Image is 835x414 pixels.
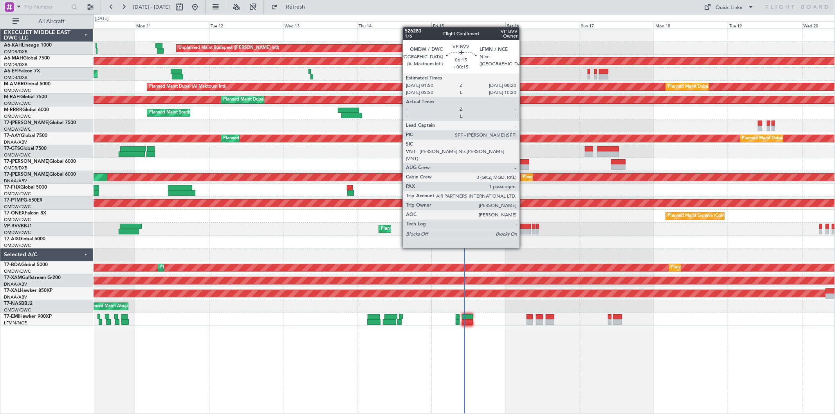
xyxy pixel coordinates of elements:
span: VP-BVV [4,224,21,229]
a: T7-AAYGlobal 7500 [4,133,47,138]
div: Unplanned Maint Budapest ([PERSON_NAME] Intl) [179,42,279,54]
div: Planned Maint Dubai (Al Maktoum Intl) [523,171,600,183]
a: A6-EFIFalcon 7X [4,69,40,74]
div: Sun 17 [580,22,654,29]
div: Planned Maint Dubai (Al Maktoum Intl) [381,223,458,235]
a: OMDW/DWC [4,126,31,132]
a: T7-P1MPG-650ER [4,198,43,203]
a: T7-GTSGlobal 7500 [4,146,47,151]
a: OMDB/DXB [4,165,27,171]
a: T7-BDAGlobal 5000 [4,263,48,267]
span: T7-NAS [4,301,21,306]
div: Planned Maint Dubai (Al Maktoum Intl) [671,262,748,274]
div: Thu 14 [357,22,431,29]
span: A6-EFI [4,69,18,74]
span: T7-XAL [4,288,20,293]
div: [DATE] [95,16,108,22]
button: All Aircraft [9,15,85,28]
span: T7-GTS [4,146,20,151]
span: M-AMBR [4,82,24,86]
a: OMDW/DWC [4,88,31,94]
button: Quick Links [700,1,758,13]
div: Tue 12 [209,22,283,29]
a: T7-[PERSON_NAME]Global 6000 [4,172,76,177]
a: T7-NASBBJ2 [4,301,32,306]
a: OMDW/DWC [4,268,31,274]
button: Refresh [267,1,314,13]
a: OMDB/DXB [4,75,27,81]
a: A6-MAHGlobal 7500 [4,56,50,61]
a: OMDW/DWC [4,191,31,197]
a: DNAA/ABV [4,139,27,145]
span: A6-MAH [4,56,23,61]
a: A6-KAHLineage 1000 [4,43,52,48]
span: T7-[PERSON_NAME] [4,121,49,125]
a: OMDW/DWC [4,113,31,119]
a: OMDW/DWC [4,101,31,106]
div: Planned Maint Dubai (Al Maktoum Intl) [668,81,745,93]
div: Wed 13 [283,22,357,29]
a: T7-[PERSON_NAME]Global 7500 [4,121,76,125]
a: OMDB/DXB [4,49,27,55]
a: OMDW/DWC [4,204,31,210]
a: M-RRRRGlobal 6000 [4,108,49,112]
a: T7-ONEXFalcon 8X [4,211,46,216]
a: OMDW/DWC [4,152,31,158]
span: T7-BDA [4,263,21,267]
span: T7-[PERSON_NAME] [4,159,49,164]
div: Mon 18 [654,22,728,29]
div: Tue 19 [728,22,802,29]
input: Trip Number [24,1,69,13]
div: Planned Maint Dubai (Al Maktoum Intl) [742,133,819,144]
span: T7-P1MP [4,198,23,203]
a: DNAA/ABV [4,178,27,184]
a: T7-FHXGlobal 5000 [4,185,47,190]
a: LFMN/NCE [4,320,27,326]
div: Planned Maint Geneva (Cointrin) [668,210,732,222]
span: [DATE] - [DATE] [133,4,170,11]
span: T7-XAM [4,275,22,280]
div: Quick Links [716,4,743,12]
a: OMDW/DWC [4,217,31,223]
div: Planned Maint Dubai (Al Maktoum Intl) [223,94,300,106]
span: Refresh [279,4,312,10]
a: T7-AIXGlobal 5000 [4,237,45,241]
a: T7-EMIHawker 900XP [4,314,52,319]
span: A6-KAH [4,43,22,48]
span: T7-FHX [4,185,20,190]
a: DNAA/ABV [4,294,27,300]
a: T7-XAMGulfstream G-200 [4,275,61,280]
a: VP-BVVBBJ1 [4,224,32,229]
div: Fri 15 [431,22,505,29]
a: T7-XALHawker 850XP [4,288,52,293]
a: M-AMBRGlobal 5000 [4,82,50,86]
div: Sat 16 [505,22,579,29]
div: Sun 10 [61,22,135,29]
a: OMDW/DWC [4,307,31,313]
span: T7-AAY [4,133,21,138]
div: Planned Maint Dubai (Al Maktoum Intl) [149,81,226,93]
a: T7-[PERSON_NAME]Global 6000 [4,159,76,164]
span: T7-[PERSON_NAME] [4,172,49,177]
span: All Aircraft [20,19,83,24]
div: Planned Maint Dubai (Al Maktoum Intl) [160,262,237,274]
div: Planned Maint Southend [149,107,198,119]
a: DNAA/ABV [4,281,27,287]
a: OMDW/DWC [4,243,31,248]
a: OMDW/DWC [4,230,31,236]
div: Planned Maint Dubai (Al Maktoum Intl) [223,133,300,144]
span: T7-ONEX [4,211,25,216]
div: Mon 11 [135,22,209,29]
a: OMDB/DXB [4,62,27,68]
span: T7-AIX [4,237,19,241]
span: M-RAFI [4,95,20,99]
a: M-RAFIGlobal 7500 [4,95,47,99]
span: T7-EMI [4,314,19,319]
span: M-RRRR [4,108,22,112]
